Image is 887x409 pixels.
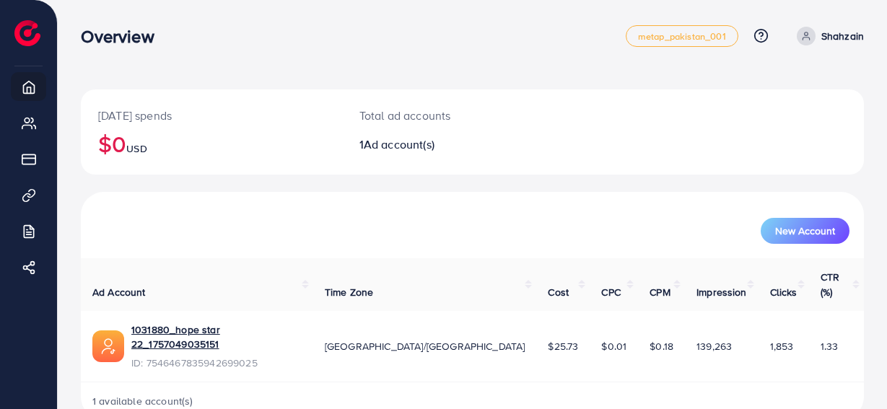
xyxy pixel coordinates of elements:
[325,285,373,299] span: Time Zone
[696,285,747,299] span: Impression
[92,285,146,299] span: Ad Account
[770,285,798,299] span: Clicks
[696,339,732,353] span: 139,263
[359,107,520,124] p: Total ad accounts
[548,339,578,353] span: $25.73
[131,356,302,370] span: ID: 7546467835942699025
[131,322,302,352] a: 1031880_hope star 22_1757049035151
[548,285,569,299] span: Cost
[92,330,124,362] img: ic-ads-acc.e4c84228.svg
[650,339,673,353] span: $0.18
[770,339,794,353] span: 1,853
[81,26,165,47] h3: Overview
[601,339,626,353] span: $0.01
[626,25,738,47] a: metap_pakistan_001
[98,107,325,124] p: [DATE] spends
[14,20,40,46] img: logo
[126,141,147,156] span: USD
[98,130,325,157] h2: $0
[821,339,839,353] span: 1.33
[601,285,620,299] span: CPC
[761,218,849,244] button: New Account
[791,27,864,45] a: Shahzain
[359,138,520,151] h2: 1
[775,226,835,236] span: New Account
[638,32,726,41] span: metap_pakistan_001
[821,270,839,299] span: CTR (%)
[325,339,525,353] span: [GEOGRAPHIC_DATA]/[GEOGRAPHIC_DATA]
[92,394,193,408] span: 1 available account(s)
[650,285,670,299] span: CPM
[821,27,864,45] p: Shahzain
[364,136,434,152] span: Ad account(s)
